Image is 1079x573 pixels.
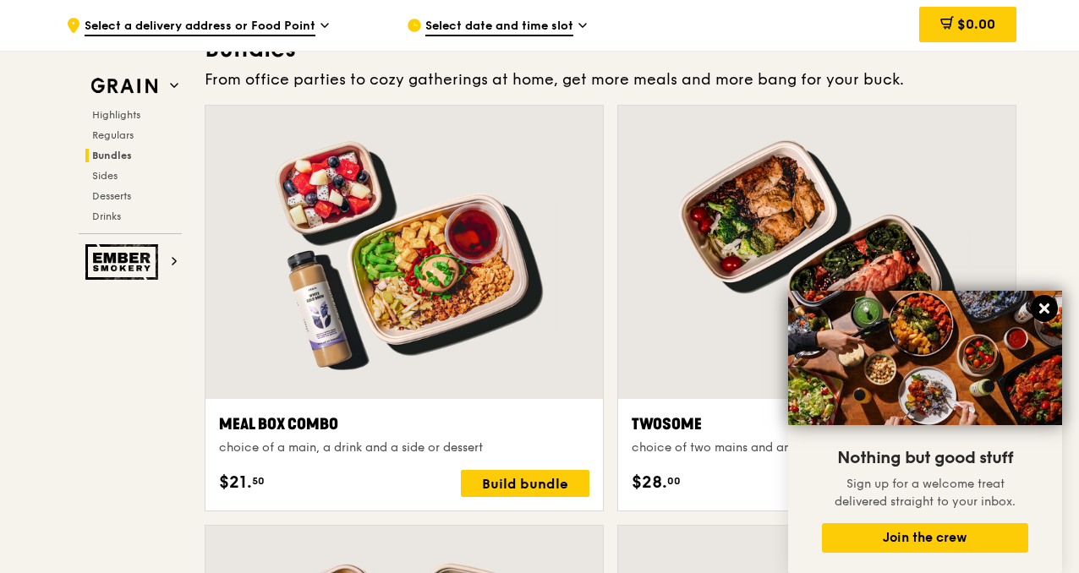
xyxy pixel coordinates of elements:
[92,150,132,161] span: Bundles
[837,448,1013,468] span: Nothing but good stuff
[632,470,667,495] span: $28.
[822,523,1028,553] button: Join the crew
[92,190,131,202] span: Desserts
[92,129,134,141] span: Regulars
[788,291,1062,425] img: DSC07876-Edit02-Large.jpeg
[85,18,315,36] span: Select a delivery address or Food Point
[205,68,1016,91] div: From office parties to cozy gatherings at home, get more meals and more bang for your buck.
[252,474,265,488] span: 50
[1031,295,1058,322] button: Close
[667,474,681,488] span: 00
[92,170,118,182] span: Sides
[219,439,589,456] div: choice of a main, a drink and a side or dessert
[632,412,1002,436] div: Twosome
[92,210,121,222] span: Drinks
[85,71,163,101] img: Grain web logo
[219,470,252,495] span: $21.
[219,412,589,436] div: Meal Box Combo
[425,18,573,36] span: Select date and time slot
[632,439,1002,456] div: choice of two mains and an option of drinks, desserts and sides
[92,109,140,121] span: Highlights
[461,470,589,497] div: Build bundle
[85,244,163,280] img: Ember Smokery web logo
[835,477,1016,509] span: Sign up for a welcome treat delivered straight to your inbox.
[957,16,995,32] span: $0.00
